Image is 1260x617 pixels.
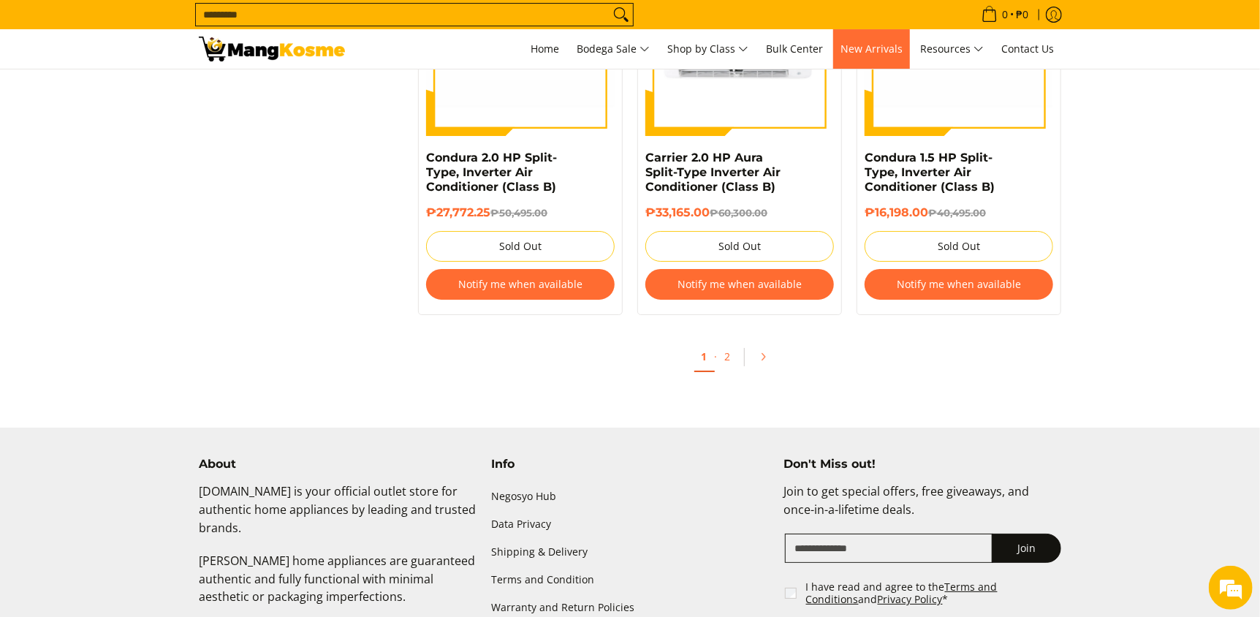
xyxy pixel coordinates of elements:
[833,29,910,69] a: New Arrivals
[645,151,781,194] a: Carrier 2.0 HP Aura Split-Type Inverter Air Conditioner (Class B)
[491,457,769,472] h4: Info
[878,592,943,606] a: Privacy Policy
[426,151,557,194] a: Condura 2.0 HP Split-Type, Inverter Air Conditioner (Class B)
[994,29,1061,69] a: Contact Us
[865,269,1053,300] button: Notify me when available
[490,207,547,219] del: ₱50,495.00
[710,207,767,219] del: ₱60,300.00
[240,7,275,42] div: Minimize live chat window
[645,269,834,300] button: Notify me when available
[766,42,823,56] span: Bulk Center
[1014,10,1031,20] span: ₱0
[577,40,650,58] span: Bodega Sale
[865,205,1053,220] h6: ₱16,198.00
[85,184,202,332] span: We're online!
[783,457,1061,472] h4: Don't Miss out!
[840,42,903,56] span: New Arrivals
[491,482,769,510] a: Negosyo Hub
[645,231,834,262] button: Sold Out
[920,40,984,58] span: Resources
[694,342,715,372] a: 1
[76,82,246,101] div: Chat with us now
[1001,42,1054,56] span: Contact Us
[977,7,1033,23] span: •
[491,510,769,538] a: Data Privacy
[865,231,1053,262] button: Sold Out
[531,42,559,56] span: Home
[426,205,615,220] h6: ₱27,772.25
[7,399,278,450] textarea: Type your message and hit 'Enter'
[610,4,633,26] button: Search
[806,580,1063,606] label: I have read and agree to the and *
[928,207,986,219] del: ₱40,495.00
[783,482,1061,534] p: Join to get special offers, free giveaways, and once-in-a-lifetime deals.
[645,205,834,220] h6: ₱33,165.00
[411,337,1069,384] ul: Pagination
[426,269,615,300] button: Notify me when available
[199,482,477,551] p: [DOMAIN_NAME] is your official outlet store for authentic home appliances by leading and trusted ...
[992,534,1061,563] button: Join
[199,457,477,472] h4: About
[426,231,615,262] button: Sold Out
[523,29,566,69] a: Home
[199,37,345,61] img: Bodega Sale Aircon l Mang Kosme: Home Appliances Warehouse Sale Split Type
[806,580,998,607] a: Terms and Conditions
[759,29,830,69] a: Bulk Center
[667,40,748,58] span: Shop by Class
[360,29,1061,69] nav: Main Menu
[1000,10,1010,20] span: 0
[491,539,769,567] a: Shipping & Delivery
[718,342,738,371] a: 2
[913,29,991,69] a: Resources
[569,29,657,69] a: Bodega Sale
[715,349,718,363] span: ·
[491,567,769,594] a: Terms and Condition
[660,29,756,69] a: Shop by Class
[865,151,995,194] a: Condura 1.5 HP Split-Type, Inverter Air Conditioner (Class B)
